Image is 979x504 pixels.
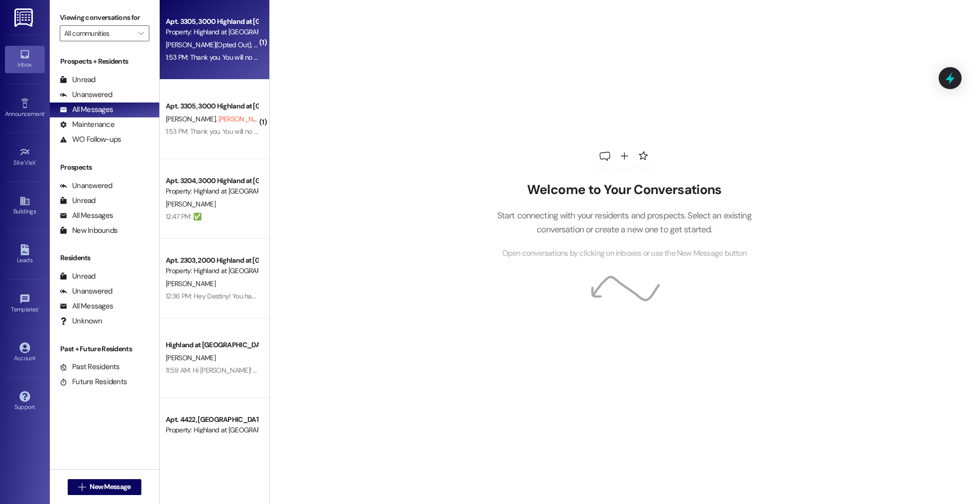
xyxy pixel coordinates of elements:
[50,56,159,67] div: Prospects + Residents
[482,208,766,237] p: Start connecting with your residents and prospects. Select an existing conversation or create a n...
[78,483,86,491] i: 
[138,29,144,37] i: 
[60,104,113,115] div: All Messages
[166,114,218,123] span: [PERSON_NAME]
[44,109,46,116] span: •
[60,119,114,130] div: Maintenance
[166,16,258,27] div: Apt. 3305, 3000 Highland at [GEOGRAPHIC_DATA]
[5,291,45,317] a: Templates •
[60,271,96,282] div: Unread
[50,344,159,354] div: Past + Future Residents
[90,482,130,492] span: New Message
[5,241,45,268] a: Leads
[64,25,133,41] input: All communities
[60,10,149,25] label: Viewing conversations for
[60,225,117,236] div: New Inbounds
[60,362,120,372] div: Past Residents
[14,8,35,27] img: ResiDesk Logo
[5,46,45,73] a: Inbox
[60,210,113,221] div: All Messages
[5,193,45,219] a: Buildings
[166,353,216,362] span: [PERSON_NAME]
[166,127,635,136] div: 1:53 PM: Thank you. You will no longer receive texts from this thread. Please reply with 'UNSTOP'...
[60,181,112,191] div: Unanswered
[166,255,258,266] div: Apt. 2303, 2000 Highland at [GEOGRAPHIC_DATA]
[60,301,113,311] div: All Messages
[60,377,127,387] div: Future Residents
[50,253,159,263] div: Residents
[5,339,45,366] a: Account
[60,90,112,100] div: Unanswered
[166,176,258,186] div: Apt. 3204, 3000 Highland at [GEOGRAPHIC_DATA]
[166,27,258,37] div: Property: Highland at [GEOGRAPHIC_DATA]
[68,479,141,495] button: New Message
[166,40,254,49] span: [PERSON_NAME] (Opted Out)
[36,158,37,165] span: •
[166,279,216,288] span: [PERSON_NAME]
[166,53,635,62] div: 1:53 PM: Thank you. You will no longer receive texts from this thread. Please reply with 'UNSTOP'...
[60,286,112,297] div: Unanswered
[166,212,201,221] div: 12:47 PM: ✅
[166,101,258,111] div: Apt. 3305, 3000 Highland at [GEOGRAPHIC_DATA]
[166,200,216,208] span: [PERSON_NAME]
[166,414,258,425] div: Apt. 4422, [GEOGRAPHIC_DATA] at [GEOGRAPHIC_DATA]
[218,114,303,123] span: [PERSON_NAME] (Opted Out)
[60,196,96,206] div: Unread
[502,247,747,260] span: Open conversations by clicking on inboxes or use the New Message button
[38,304,40,311] span: •
[5,144,45,171] a: Site Visit •
[166,266,258,276] div: Property: Highland at [GEOGRAPHIC_DATA]
[5,388,45,415] a: Support
[482,182,766,198] h2: Welcome to Your Conversations
[50,162,159,173] div: Prospects
[60,75,96,85] div: Unread
[166,292,350,301] div: 12:36 PM: Hey Destiny! You have a surprise in the leasing office :)
[60,316,102,326] div: Unknown
[166,340,258,350] div: Highland at [GEOGRAPHIC_DATA]
[166,425,258,435] div: Property: Highland at [GEOGRAPHIC_DATA]
[60,134,121,145] div: WO Follow-ups
[166,186,258,197] div: Property: Highland at [GEOGRAPHIC_DATA]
